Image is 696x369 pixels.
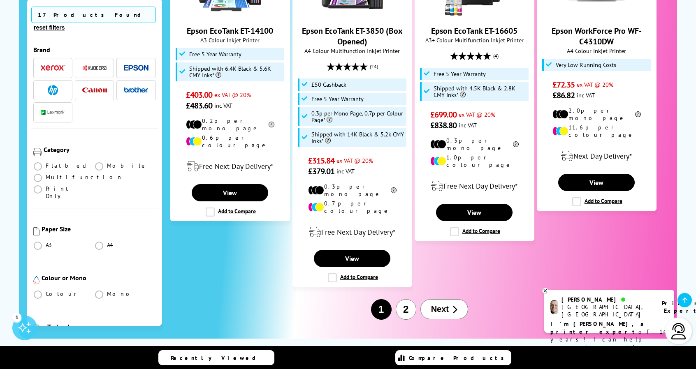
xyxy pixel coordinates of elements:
span: A4 Colour Inkjet Printer [541,47,652,55]
span: Next [431,304,449,314]
li: 0.3p per mono page [308,183,397,198]
li: 2.0p per mono page [552,107,641,122]
span: £403.00 [186,90,213,100]
div: modal_delivery [175,155,285,178]
a: Epson EcoTank ET-14100 [199,11,261,19]
a: Compare Products [395,350,511,365]
a: View [192,184,268,201]
button: Kyocera [80,62,109,74]
a: Epson WorkForce Pro WF-C4310DW [552,25,642,47]
span: Shipped with 4.5K Black & 2.8K CMY Inks* [434,85,527,98]
span: Recently Viewed [171,354,264,362]
span: £86.82 [552,90,575,101]
div: [GEOGRAPHIC_DATA], [GEOGRAPHIC_DATA] [561,303,652,318]
li: 0.2p per mono page [186,117,274,132]
span: Mono [107,290,134,298]
span: £483.60 [186,100,213,111]
div: modal_delivery [419,175,530,198]
span: inc VAT [336,167,355,175]
button: Brother [121,85,151,96]
span: inc VAT [459,121,477,129]
button: Lexmark [38,107,68,118]
label: Add to Compare [328,273,378,282]
span: £72.35 [552,79,575,90]
div: modal_delivery [297,221,408,244]
span: ex VAT @ 20% [577,81,613,88]
img: Canon [82,88,107,93]
span: A3 [46,241,53,249]
span: Compare Products [409,354,508,362]
a: Epson EcoTank ET-16605 [431,25,517,36]
div: Technology [47,323,156,331]
span: A4 Colour Multifunction Inkjet Printer [297,47,408,55]
a: Epson EcoTank ET-3850 (Box Opened) [321,11,383,19]
a: View [436,204,513,221]
img: Epson [124,65,148,71]
img: ashley-livechat.png [550,300,558,314]
span: Very Low Running Costs [556,62,616,68]
button: HP [38,85,68,96]
label: Add to Compare [206,208,256,217]
button: Xerox [38,62,68,74]
div: Category [44,145,156,154]
a: Epson EcoTank ET-14100 [187,25,273,36]
span: £379.01 [308,166,335,177]
img: Kyocera [82,65,107,71]
div: modal_delivery [541,145,652,168]
span: £838.80 [430,120,457,131]
img: Colour or Mono [33,276,39,284]
li: 0.6p per colour page [186,134,274,149]
img: Brother [124,87,148,93]
span: £50 Cashback [311,81,346,88]
li: 11.6p per colour page [552,124,641,138]
span: Print Only [46,185,95,200]
img: Paper Size [33,227,39,235]
div: Brand [33,46,156,54]
span: 0.3p per Mono Page, 0.7p per Colour Page* [311,110,404,123]
span: £315.84 [308,155,335,166]
span: Multifunction [46,173,123,181]
div: Colour or Mono [42,274,156,282]
label: Add to Compare [572,197,622,206]
div: Paper Size [42,225,156,233]
span: Free 5 Year Warranty [189,51,241,58]
span: Colour [46,290,80,298]
button: reset filters [31,24,67,31]
span: Shipped with 14K Black & 5.2k CMY Inks* [311,131,404,144]
span: 17 Products Found [31,7,156,23]
div: [PERSON_NAME] [561,296,652,303]
p: of 14 years! I can help you choose the right product [550,320,668,359]
a: Epson EcoTank ET-16605 [443,11,505,19]
span: (24) [370,59,378,74]
span: Flatbed [46,162,89,169]
b: I'm [PERSON_NAME], a printer expert [550,320,646,335]
button: 2 [396,299,416,320]
label: Add to Compare [450,227,500,236]
span: A3+ Colour Multifunction Inkjet Printer [419,36,530,44]
span: Mobile [107,162,148,169]
span: inc VAT [214,101,232,109]
span: ex VAT @ 20% [336,157,373,164]
span: ex VAT @ 20% [214,91,251,99]
li: 1.0p per colour page [430,154,519,168]
img: Xerox [41,65,65,71]
a: View [558,174,635,191]
a: Epson WorkForce Pro WF-C4310DW [566,11,627,19]
div: 1 [12,313,21,322]
span: A3 Colour Inkjet Printer [175,36,285,44]
span: (4) [493,48,499,64]
li: 0.3p per mono page [430,137,519,152]
span: inc VAT [577,91,595,99]
img: user-headset-light.svg [670,323,687,339]
img: Technology [33,324,45,333]
a: Recently Viewed [158,350,274,365]
a: Epson EcoTank ET-3850 (Box Opened) [302,25,403,47]
span: ex VAT @ 20% [459,111,495,118]
span: Free 5 Year Warranty [311,96,364,102]
span: Free 5 Year Warranty [434,71,486,77]
li: 0.7p per colour page [308,200,397,214]
button: Epson [121,62,151,74]
span: £699.00 [430,109,457,120]
img: Category [33,148,42,156]
a: View [314,250,390,267]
